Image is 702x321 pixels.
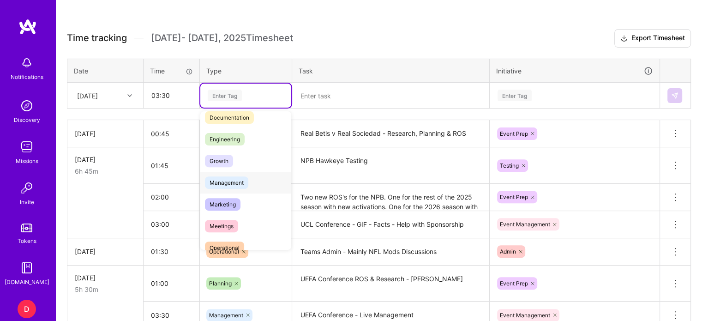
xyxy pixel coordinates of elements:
span: Planning [209,280,232,287]
span: Management [205,176,248,189]
span: Management [209,312,243,319]
span: [DATE] - [DATE] , 2025 Timesheet [151,32,293,44]
div: Notifications [11,72,43,82]
textarea: Real Betis v Real Sociedad - Research, Planning & ROS [293,121,488,146]
div: Time [150,66,193,76]
span: Meetings [205,220,238,232]
input: HH:MM [144,212,199,236]
div: Enter Tag [498,88,532,103]
span: Operational [205,242,244,254]
span: Documentation [205,111,254,124]
div: Enter Tag [208,88,242,103]
input: HH:MM [144,153,199,178]
div: Missions [16,156,38,166]
img: Invite [18,179,36,197]
textarea: UEFA Conference ROS & Research - [PERSON_NAME] [293,266,488,301]
span: Event Management [500,312,550,319]
div: D [18,300,36,318]
textarea: Teams Admin - Mainly NFL Mods Discussions [293,239,488,265]
th: Date [67,59,144,83]
i: icon Download [620,34,628,43]
img: logo [18,18,37,35]
span: Operational [209,248,239,255]
input: HH:MM [144,121,199,146]
th: Task [292,59,490,83]
span: Marketing [205,198,240,211]
div: [DATE] [77,91,98,100]
div: [DATE] [75,155,136,164]
img: teamwork [18,138,36,156]
input: HH:MM [144,239,199,264]
div: 6h 45m [75,166,136,176]
div: 5h 30m [75,285,136,294]
i: icon Chevron [127,93,132,98]
div: [DATE] [75,129,136,139]
span: Growth [205,155,233,167]
div: [DATE] [75,273,136,283]
div: Invite [20,197,34,207]
span: Time tracking [67,32,127,44]
div: Discovery [14,115,40,125]
img: tokens [21,224,32,232]
div: Tokens [18,236,36,246]
input: HH:MM [144,271,199,296]
textarea: NPB Hawkeye Testing [293,148,488,183]
img: bell [18,54,36,72]
span: Admin [500,248,516,255]
div: [DOMAIN_NAME] [5,277,49,287]
th: Type [200,59,292,83]
input: HH:MM [144,83,199,108]
span: Testing [500,162,519,169]
img: discovery [18,97,36,115]
img: Submit [671,92,678,99]
span: Engineering [205,133,245,145]
div: Initiative [496,66,653,76]
a: D [15,300,38,318]
span: Event Prep [500,194,528,200]
textarea: UCL Conference - GIF - Facts - Help with Sponsorship [293,212,488,237]
span: Event Prep [500,130,528,137]
input: HH:MM [144,185,199,209]
img: guide book [18,259,36,277]
textarea: Two new ROS's for the NPB. One for the rest of the 2025 season with new activations. One for the ... [293,185,488,210]
div: [DATE] [75,247,136,256]
button: Export Timesheet [614,29,691,48]
span: Event Management [500,221,550,228]
span: Event Prep [500,280,528,287]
